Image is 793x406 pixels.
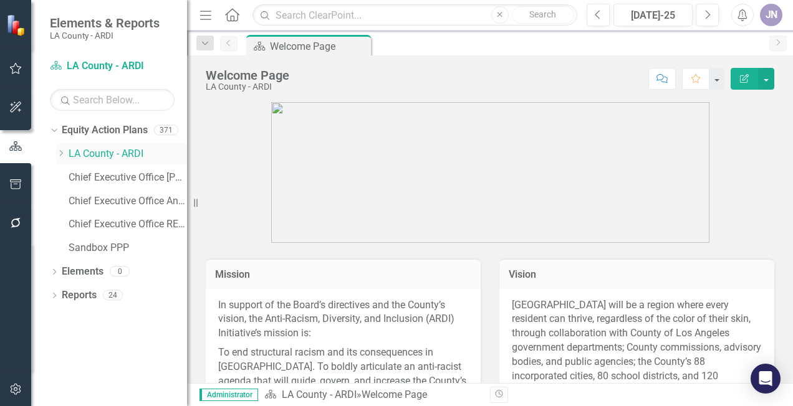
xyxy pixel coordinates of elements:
a: LA County - ARDI [282,389,357,400]
a: Elements [62,265,103,279]
img: ClearPoint Strategy [6,14,28,36]
input: Search Below... [50,89,175,111]
a: Chief Executive Office [PERSON_NAME] Goals FY24-25 [69,171,187,185]
span: Search [529,9,556,19]
div: LA County - ARDI [206,82,289,92]
div: Welcome Page [206,68,289,82]
div: [DATE]-25 [618,8,688,23]
button: JN [760,4,782,26]
a: Equity Action Plans [62,123,148,138]
span: Administrator [199,389,258,401]
h3: Vision [509,269,765,280]
div: Welcome Page [362,389,427,400]
a: Chief Executive Office Annual Report FY24-25 [69,194,187,209]
div: 24 [103,290,123,301]
div: » [264,388,481,402]
a: LA County - ARDI [50,59,175,73]
button: Search [512,6,574,24]
div: 0 [110,267,130,277]
p: In support of the Board’s directives and the County’s vision, the Anti-Racism, Diversity, and Inc... [218,298,468,344]
div: 371 [154,125,178,136]
h3: Mission [215,269,471,280]
div: Open Intercom Messenger [751,364,781,394]
a: Sandbox PPP [69,241,187,255]
button: [DATE]-25 [613,4,693,26]
div: Welcome Page [270,39,368,54]
input: Search ClearPoint... [252,4,577,26]
a: LA County - ARDI [69,147,187,161]
span: Elements & Reports [50,16,160,31]
a: Reports [62,288,97,303]
a: Chief Executive Office RESP [69,217,187,232]
small: LA County - ARDI [50,31,160,40]
img: 3CEO_Initiative%20Logos-ARDI_2023.png [271,102,709,243]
